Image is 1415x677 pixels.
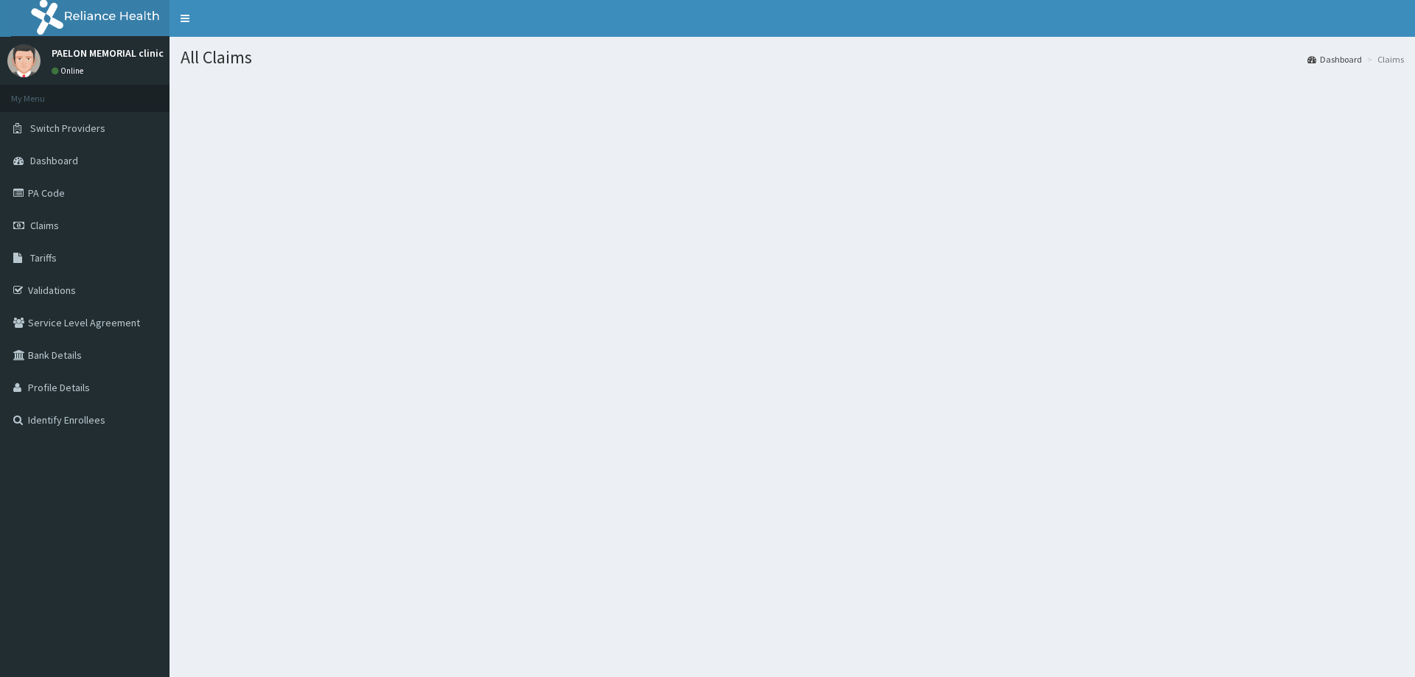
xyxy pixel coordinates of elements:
[52,48,164,58] p: PAELON MEMORIAL clinic
[1307,53,1362,66] a: Dashboard
[7,44,41,77] img: User Image
[52,66,87,76] a: Online
[30,122,105,135] span: Switch Providers
[1363,53,1404,66] li: Claims
[30,219,59,232] span: Claims
[181,48,1404,67] h1: All Claims
[30,251,57,264] span: Tariffs
[30,154,78,167] span: Dashboard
